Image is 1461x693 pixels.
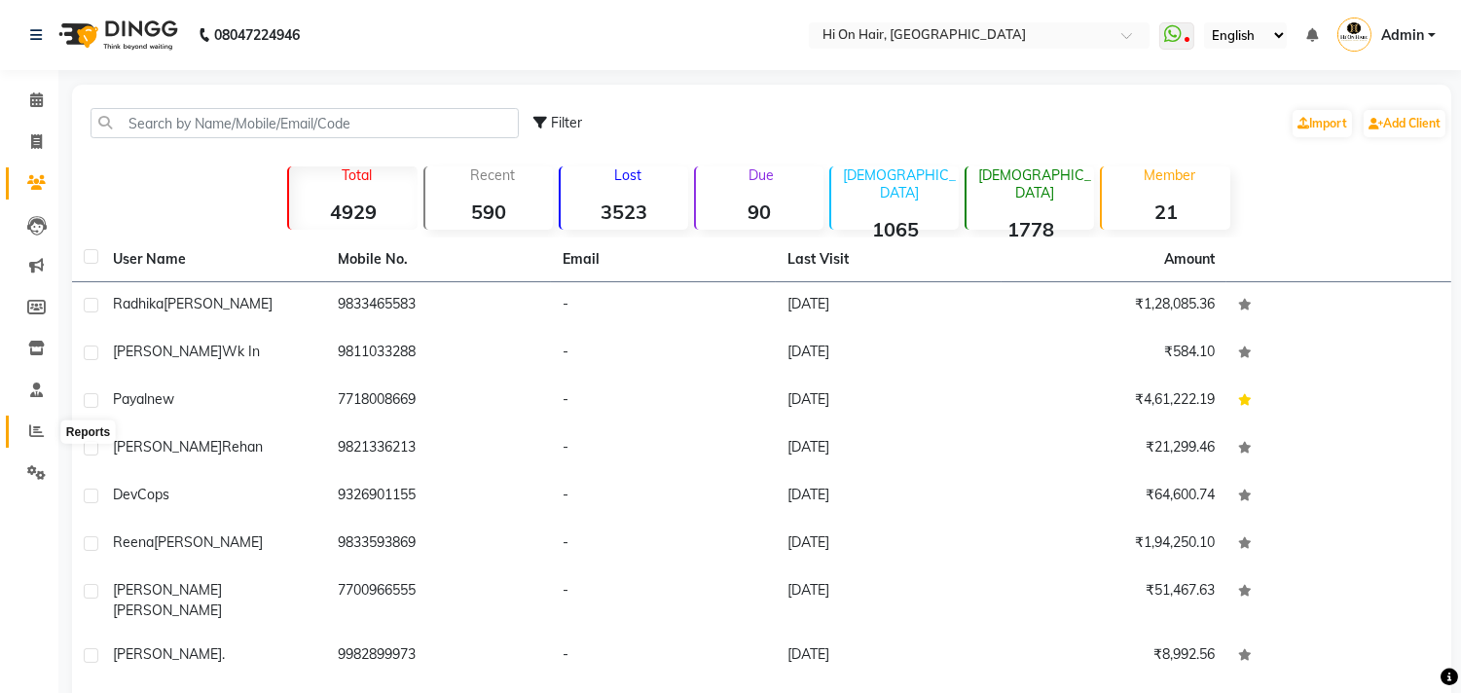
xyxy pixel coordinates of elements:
td: - [551,378,776,425]
td: - [551,473,776,521]
td: ₹8,992.56 [1002,633,1226,680]
td: ₹64,600.74 [1002,473,1226,521]
a: Add Client [1364,110,1445,137]
td: 7700966555 [326,568,551,633]
span: [PERSON_NAME] [113,343,222,360]
span: Rehan [222,438,263,456]
td: 9982899973 [326,633,551,680]
td: 9811033288 [326,330,551,378]
span: Radhika [113,295,164,312]
span: Filter [551,114,582,131]
td: [DATE] [776,378,1001,425]
td: [DATE] [776,425,1001,473]
td: 9821336213 [326,425,551,473]
strong: 1065 [831,217,959,241]
td: 9833593869 [326,521,551,568]
a: Import [1293,110,1352,137]
p: [DEMOGRAPHIC_DATA] [974,166,1094,201]
strong: 21 [1102,200,1229,224]
img: logo [50,8,183,62]
span: [PERSON_NAME] [154,533,263,551]
strong: 90 [696,200,823,224]
td: 9326901155 [326,473,551,521]
p: Due [700,166,823,184]
td: 9833465583 [326,282,551,330]
span: [PERSON_NAME] [113,581,222,599]
img: Admin [1337,18,1371,52]
span: [PERSON_NAME] [113,438,222,456]
td: [DATE] [776,473,1001,521]
strong: 1778 [967,217,1094,241]
th: Email [551,237,776,282]
span: Dev [113,486,137,503]
span: wk in [222,343,260,360]
td: 7718008669 [326,378,551,425]
span: payal [113,390,147,408]
td: - [551,425,776,473]
td: - [551,282,776,330]
span: new [147,390,174,408]
span: Admin [1381,25,1424,46]
td: - [551,330,776,378]
p: Member [1110,166,1229,184]
p: [DEMOGRAPHIC_DATA] [839,166,959,201]
td: [DATE] [776,330,1001,378]
span: [PERSON_NAME] [113,602,222,619]
td: ₹21,299.46 [1002,425,1226,473]
span: Reena [113,533,154,551]
strong: 4929 [289,200,417,224]
span: [PERSON_NAME] [164,295,273,312]
td: - [551,568,776,633]
th: User Name [101,237,326,282]
td: ₹1,28,085.36 [1002,282,1226,330]
td: [DATE] [776,282,1001,330]
strong: 590 [425,200,553,224]
input: Search by Name/Mobile/Email/Code [91,108,519,138]
td: [DATE] [776,521,1001,568]
td: ₹1,94,250.10 [1002,521,1226,568]
td: ₹51,467.63 [1002,568,1226,633]
div: Reports [61,420,115,444]
span: [PERSON_NAME] [113,645,222,663]
td: [DATE] [776,633,1001,680]
th: Last Visit [776,237,1001,282]
th: Amount [1152,237,1226,281]
strong: 3523 [561,200,688,224]
td: [DATE] [776,568,1001,633]
p: Recent [433,166,553,184]
td: - [551,521,776,568]
td: ₹584.10 [1002,330,1226,378]
td: - [551,633,776,680]
p: Lost [568,166,688,184]
th: Mobile No. [326,237,551,282]
b: 08047224946 [214,8,300,62]
span: Cops [137,486,169,503]
td: ₹4,61,222.19 [1002,378,1226,425]
p: Total [297,166,417,184]
span: . [222,645,225,663]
